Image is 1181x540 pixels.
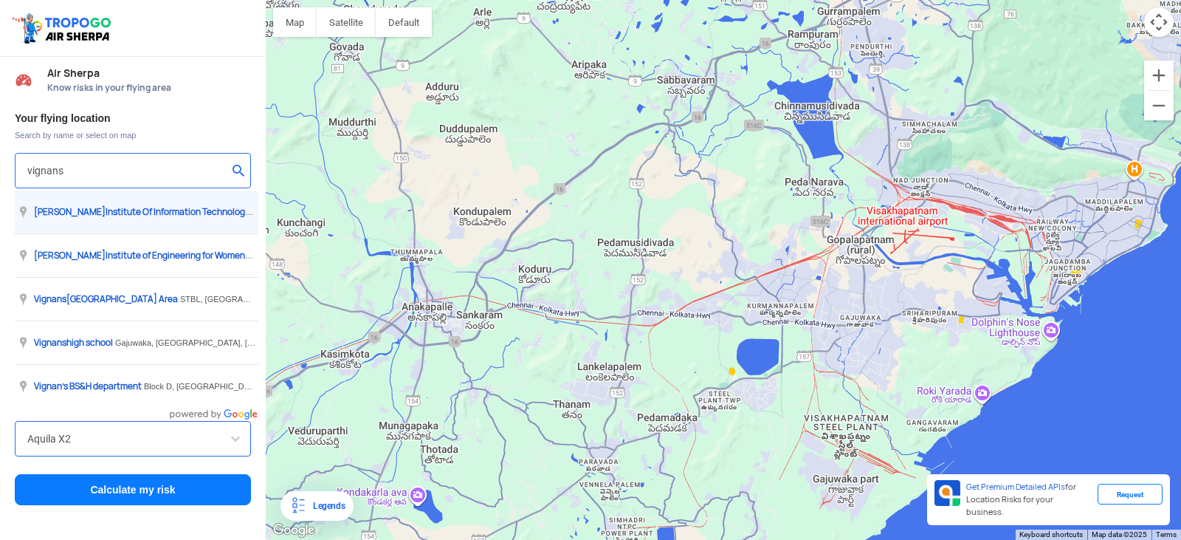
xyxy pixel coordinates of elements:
[27,430,238,448] input: Search by name or Brand
[1144,91,1174,120] button: Zoom out
[15,129,251,141] span: Search by name or select on map
[1156,530,1177,539] a: Terms
[47,82,251,94] span: Know risks in your flying area
[960,480,1098,519] div: for Location Risks for your business.
[317,7,376,37] button: Show satellite imagery
[15,71,32,89] img: Risk Scores
[180,295,557,304] span: STBL, [GEOGRAPHIC_DATA], [GEOGRAPHIC_DATA], [GEOGRAPHIC_DATA], [GEOGRAPHIC_DATA]
[269,521,318,540] a: Open this area in Google Maps (opens a new window)
[34,206,252,218] span: Institute Of Information Technology
[15,474,251,505] button: Calculate my risk
[34,293,66,305] span: Vignans
[269,521,318,540] img: Google
[307,497,345,515] div: Legends
[34,206,106,218] span: [PERSON_NAME]
[1019,530,1083,540] button: Keyboard shortcuts
[34,250,106,262] span: [PERSON_NAME]
[11,11,116,45] img: ic_tgdronemaps.svg
[34,380,142,392] span: Vignan's BS&H department
[115,338,329,347] span: Gajuwaka, [GEOGRAPHIC_DATA], [GEOGRAPHIC_DATA]
[1098,484,1163,505] div: Request
[15,113,251,123] h3: Your flying location
[34,337,66,349] span: Vignans
[1092,530,1147,539] span: Map data ©2025
[34,337,115,349] span: high school
[34,250,247,262] span: Institute of Engineering for Women
[34,293,180,305] span: [GEOGRAPHIC_DATA] Area
[1144,61,1174,90] button: Zoom in
[27,162,227,180] input: Search your flying location
[144,382,350,391] span: Block D, [GEOGRAPHIC_DATA], [GEOGRAPHIC_DATA]
[289,497,307,515] img: Legends
[1144,7,1174,37] button: Map camera controls
[934,480,960,506] img: Premium APIs
[273,7,317,37] button: Show street map
[966,482,1065,492] span: Get Premium Detailed APIs
[47,67,251,79] span: Air Sherpa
